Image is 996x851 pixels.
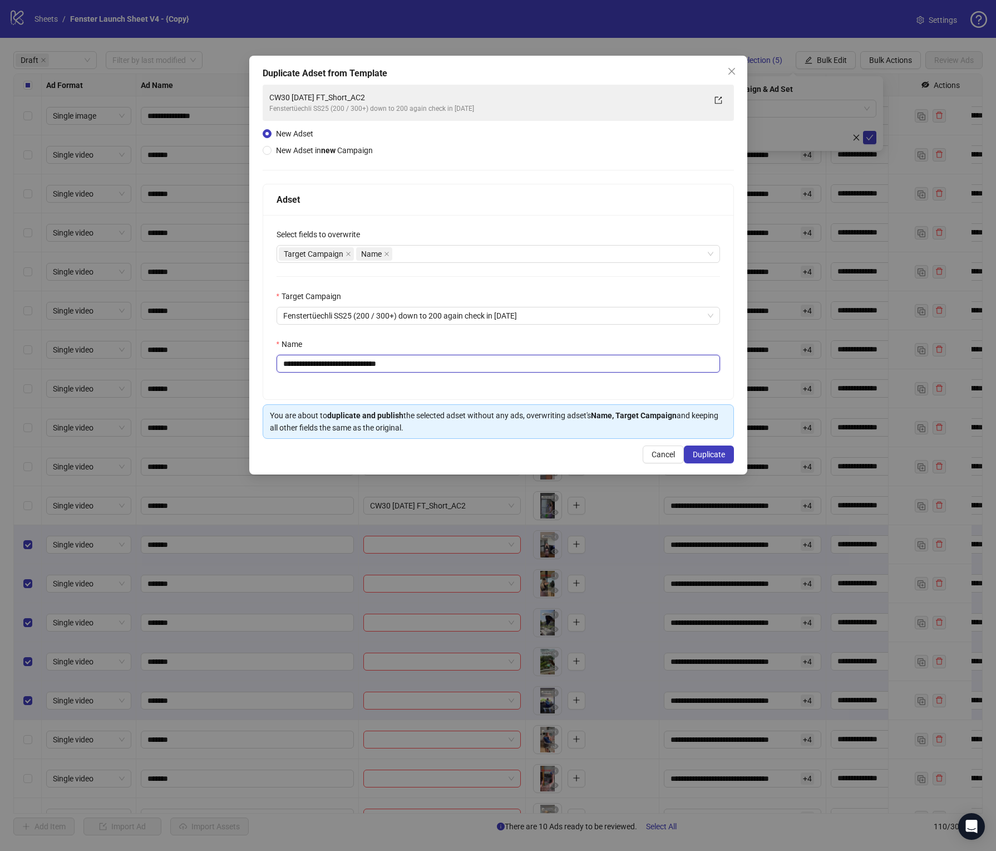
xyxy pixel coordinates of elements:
[684,446,734,463] button: Duplicate
[277,338,309,350] label: Name
[284,248,343,260] span: Target Campaign
[279,247,354,261] span: Target Campaign
[269,104,705,114] div: Fenstertüechli SS25 (200 / 300+) down to 200 again check in [DATE]
[361,248,382,260] span: Name
[277,228,367,241] label: Select fields to overwrite
[277,355,720,373] input: Name
[707,312,714,319] span: close-circle
[714,96,722,104] span: export
[652,450,675,459] span: Cancel
[384,251,389,257] span: close
[591,411,677,420] strong: Name, Target Campaign
[270,409,727,434] div: You are about to the selected adset without any ads, overwriting adset's and keeping all other fi...
[277,290,348,302] label: Target Campaign
[958,813,985,840] div: Open Intercom Messenger
[723,62,741,80] button: Close
[276,146,373,155] span: New Adset in Campaign
[693,450,725,459] span: Duplicate
[283,307,713,324] span: Fenstertüechli SS25 (200 / 300+) down to 200 again check in friday
[643,446,684,463] button: Cancel
[276,129,313,138] span: New Adset
[327,411,403,420] strong: duplicate and publish
[277,193,720,207] div: Adset
[263,67,734,80] div: Duplicate Adset from Template
[269,91,705,104] div: CW30 [DATE] FT_Short_AC2
[356,247,392,261] span: Name
[321,146,336,155] strong: new
[727,67,736,76] span: close
[346,251,351,257] span: close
